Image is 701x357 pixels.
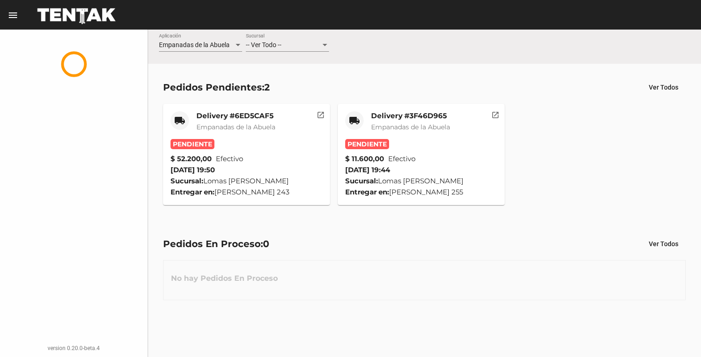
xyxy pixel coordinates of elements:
[7,10,18,21] mat-icon: menu
[171,187,323,198] div: [PERSON_NAME] 243
[649,84,678,91] span: Ver Todos
[171,153,212,164] strong: $ 52.200,00
[7,344,140,353] div: version 0.20.0-beta.4
[171,165,215,174] span: [DATE] 19:50
[491,109,500,118] mat-icon: open_in_new
[263,238,269,249] span: 0
[345,187,497,198] div: [PERSON_NAME] 255
[345,175,497,187] div: Lomas [PERSON_NAME]
[174,115,185,126] mat-icon: local_shipping
[649,240,678,248] span: Ver Todos
[163,236,269,251] div: Pedidos En Proceso:
[345,165,390,174] span: [DATE] 19:44
[349,115,360,126] mat-icon: local_shipping
[371,111,450,121] mat-card-title: Delivery #3F46D965
[641,79,686,96] button: Ver Todos
[371,123,450,131] span: Empanadas de la Abuela
[171,139,214,149] span: Pendiente
[345,188,389,196] strong: Entregar en:
[159,41,230,48] span: Empanadas de la Abuela
[317,109,325,118] mat-icon: open_in_new
[345,139,389,149] span: Pendiente
[388,153,415,164] span: Efectivo
[163,80,270,95] div: Pedidos Pendientes:
[196,123,275,131] span: Empanadas de la Abuela
[164,265,285,292] h3: No hay Pedidos En Proceso
[641,236,686,252] button: Ver Todos
[196,111,275,121] mat-card-title: Delivery #6ED5CAF5
[216,153,243,164] span: Efectivo
[345,153,384,164] strong: $ 11.600,00
[171,176,203,185] strong: Sucursal:
[345,176,378,185] strong: Sucursal:
[246,41,281,48] span: -- Ver Todo --
[264,82,270,93] span: 2
[171,175,323,187] div: Lomas [PERSON_NAME]
[171,188,214,196] strong: Entregar en:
